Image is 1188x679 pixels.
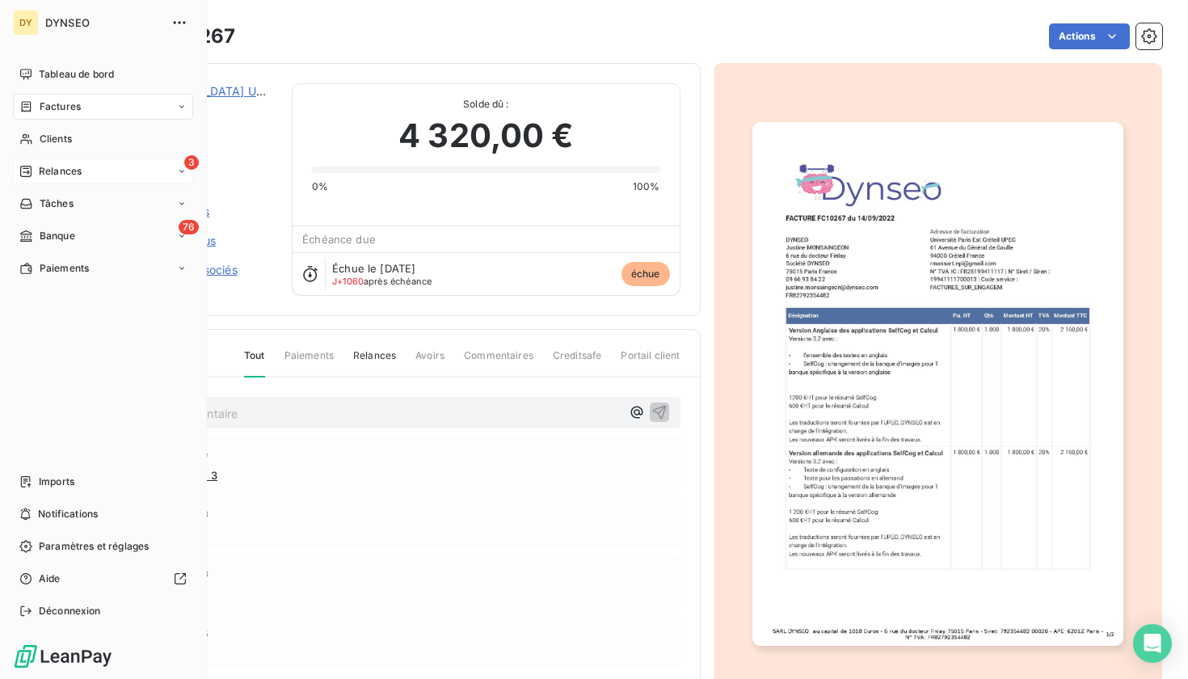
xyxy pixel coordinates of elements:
span: Paiements [284,348,334,376]
span: Factures [40,99,81,114]
span: Imports [39,474,74,489]
span: Relances [39,164,82,179]
span: échue [621,262,670,286]
span: Relances [353,348,396,376]
span: 100% [633,179,660,194]
span: Commentaires [464,348,533,376]
div: DY [13,10,39,36]
span: Paramètres et réglages [39,539,149,554]
span: Avoirs [415,348,444,376]
span: Solde dû : [312,97,659,112]
span: Déconnexion [39,604,101,618]
span: après échéance [332,276,432,286]
span: 4 320,00 € [398,112,574,160]
span: Tout [244,348,265,377]
span: Paiements [40,261,89,276]
span: Notifications [38,507,98,521]
span: 76 [179,220,199,234]
span: 0% [312,179,328,194]
a: Aide [13,566,193,592]
span: Aide [39,571,61,586]
span: Creditsafe [553,348,602,376]
span: Tableau de bord [39,67,114,82]
img: Logo LeanPay [13,643,113,669]
span: Échéance due [302,233,376,246]
span: 3 [184,155,199,170]
div: Open Intercom Messenger [1133,624,1172,663]
span: Banque [40,229,75,243]
span: Tâches [40,196,74,211]
span: J+1060 [332,276,364,287]
img: invoice_thumbnail [752,122,1123,647]
span: DYNSEO [45,16,162,29]
span: Échue le [DATE] [332,262,415,275]
span: Portail client [621,348,680,376]
span: Clients [40,132,72,146]
button: Actions [1049,23,1130,49]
